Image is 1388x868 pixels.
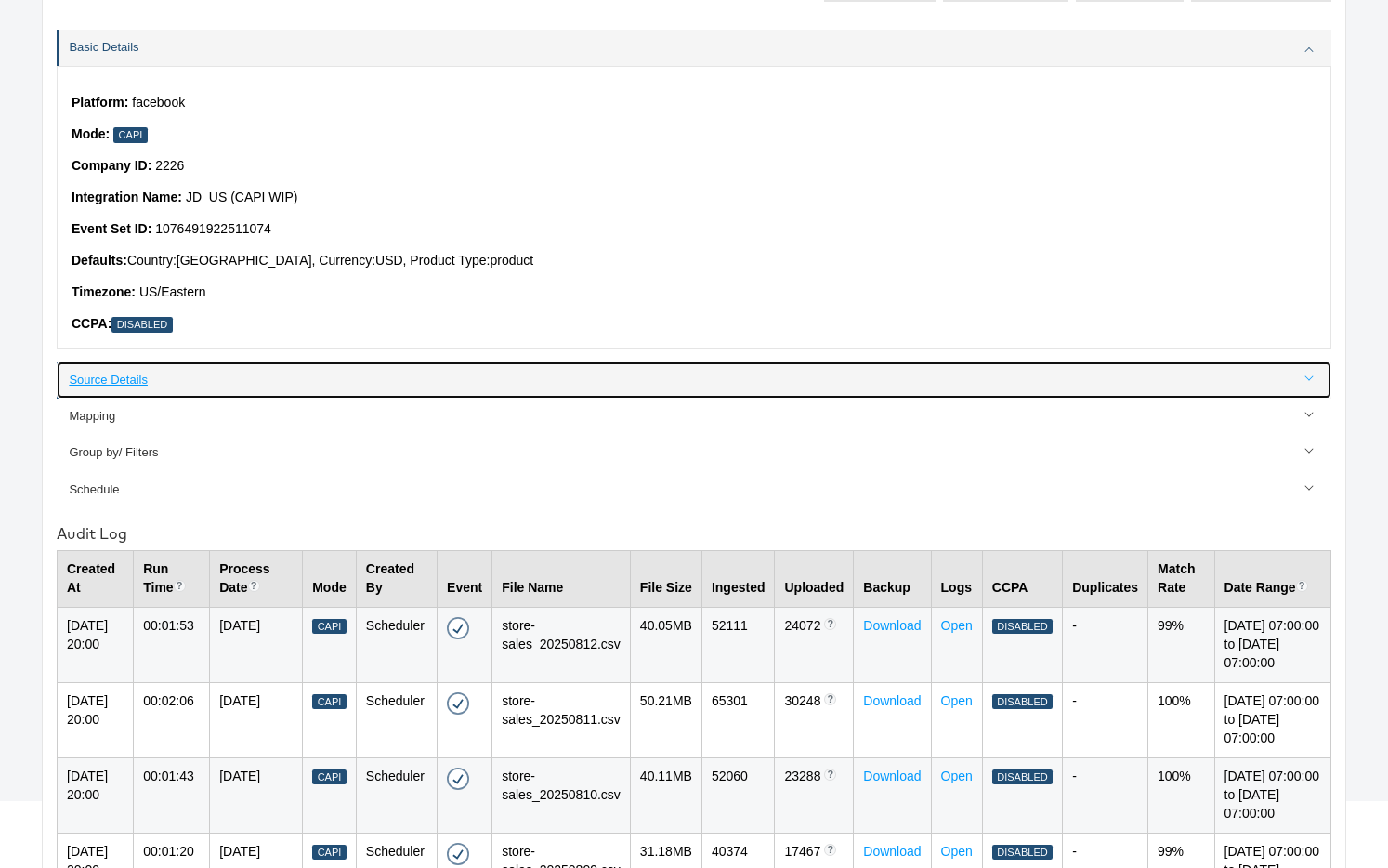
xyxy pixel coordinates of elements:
[210,607,303,682] td: [DATE]
[69,481,1321,499] div: Schedule
[1148,682,1215,757] td: 100%
[58,607,134,682] td: [DATE] 20:00
[58,550,134,607] th: Created At
[72,252,1316,270] p: Country: [GEOGRAPHIC_DATA] , Currency: USD , Product Type: product
[701,757,775,833] td: 52060
[438,550,492,607] th: Event
[72,283,1316,302] p: US/Eastern
[992,845,1053,861] div: Disabled
[630,607,701,682] td: 40.05 MB
[72,284,136,299] strong: Timezone:
[941,844,973,859] a: Open
[775,682,854,757] td: 30248
[1148,550,1215,607] th: Match Rate
[72,158,151,173] strong: Company ID:
[1063,550,1148,607] th: Duplicates
[775,550,854,607] th: Uploaded
[1148,607,1215,682] td: 99%
[72,221,151,236] strong: Event Set ID :
[72,94,1316,112] p: facebook
[630,757,701,833] td: 40.11 MB
[210,550,303,607] th: Process Date
[1214,550,1330,607] th: Date Range
[58,682,134,757] td: [DATE] 20:00
[312,694,347,710] div: Capi
[356,607,437,682] td: Scheduler
[312,769,347,785] div: Capi
[701,550,775,607] th: Ingested
[775,607,854,682] td: 24072
[312,619,347,635] div: Capi
[863,769,921,783] a: Download
[69,408,1321,426] div: Mapping
[775,757,854,833] td: 23288
[1063,682,1148,757] td: -
[701,682,775,757] td: 65301
[1214,757,1330,833] td: [DATE] 07:00:00 to [DATE] 07:00:00
[134,682,210,757] td: 00:02:06
[72,189,1316,207] p: JD_US (CAPI WIP)
[72,253,127,268] strong: Defaults:
[992,694,1053,710] div: Disabled
[1148,757,1215,833] td: 100%
[863,844,921,859] a: Download
[941,618,973,633] a: Open
[492,607,631,682] td: store-sales_20250812.csv
[57,66,1331,348] div: Basic Details
[72,126,110,141] strong: Mode:
[492,682,631,757] td: store-sales_20250811.csv
[356,682,437,757] td: Scheduler
[58,757,134,833] td: [DATE] 20:00
[941,693,973,708] a: Open
[113,127,148,143] div: Capi
[492,550,631,607] th: File Name
[72,220,1316,239] p: 1076491922511074
[111,317,172,333] div: Disabled
[303,550,357,607] th: Mode
[72,316,111,331] strong: CCPA:
[941,769,973,783] a: Open
[134,607,210,682] td: 00:01:53
[134,757,210,833] td: 00:01:43
[69,444,1321,462] div: Group by/ Filters
[630,550,701,607] th: File Size
[863,693,921,708] a: Download
[492,757,631,833] td: store-sales_20250810.csv
[356,550,437,607] th: Created By
[210,682,303,757] td: [DATE]
[1063,607,1148,682] td: -
[992,769,1053,785] div: Disabled
[630,682,701,757] td: 50.21 MB
[1214,607,1330,682] td: [DATE] 07:00:00 to [DATE] 07:00:00
[72,190,182,204] strong: Integration Name:
[356,757,437,833] td: Scheduler
[210,757,303,833] td: [DATE]
[57,30,1331,66] a: Basic Details
[992,619,1053,635] div: Disabled
[1214,682,1330,757] td: [DATE] 07:00:00 to [DATE] 07:00:00
[57,362,1331,398] a: Source Details
[931,550,982,607] th: Logs
[854,550,931,607] th: Backup
[57,523,1331,545] div: Audit Log
[72,95,128,110] strong: Platform:
[72,157,1316,176] p: 2226
[134,550,210,607] th: Run Time
[69,372,1321,389] div: Source Details
[982,550,1062,607] th: CCPA
[863,618,921,633] a: Download
[312,845,347,861] div: Capi
[701,607,775,682] td: 52111
[57,435,1331,471] a: Group by/ Filters
[69,39,1321,57] div: Basic Details
[57,471,1331,507] a: Schedule
[1063,757,1148,833] td: -
[57,399,1331,435] a: Mapping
